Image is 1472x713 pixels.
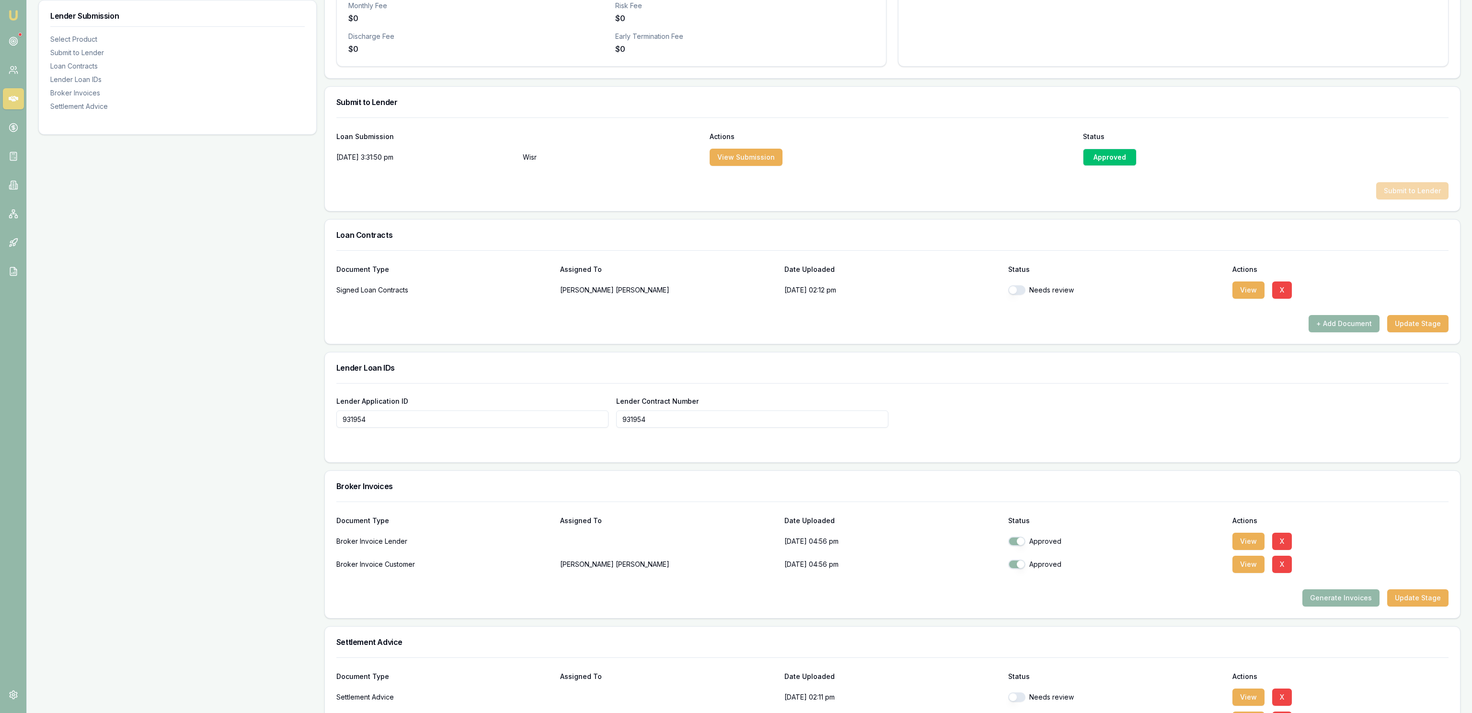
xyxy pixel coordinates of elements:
[1272,281,1292,299] button: X
[336,555,552,574] div: Broker Invoice Customer
[784,532,1000,551] p: [DATE] 04:56 pm
[50,75,305,84] div: Lender Loan IDs
[50,88,305,98] div: Broker Invoices
[1309,315,1380,332] button: + Add Document
[50,12,305,20] h3: Lender Submission
[1232,673,1449,680] div: Actions
[560,673,776,680] div: Assigned To
[1008,266,1224,273] div: Status
[1083,133,1449,140] div: Status
[616,397,699,405] label: Lender Contract Number
[615,43,874,55] div: $0
[784,555,1000,574] p: [DATE] 04:56 pm
[784,517,1000,524] div: Date Uploaded
[1232,517,1449,524] div: Actions
[1232,689,1265,706] button: View
[1387,315,1449,332] button: Update Stage
[784,673,1000,680] div: Date Uploaded
[336,482,1449,490] h3: Broker Invoices
[710,133,1075,140] div: Actions
[8,10,19,21] img: emu-icon-u.png
[1232,533,1265,550] button: View
[615,32,874,41] div: Early Termination Fee
[560,555,776,574] p: [PERSON_NAME] [PERSON_NAME]
[1008,285,1224,295] div: Needs review
[336,673,552,680] div: Document Type
[50,61,305,71] div: Loan Contracts
[336,133,702,140] div: Loan Submission
[336,98,1449,106] h3: Submit to Lender
[1008,517,1224,524] div: Status
[1008,560,1224,569] div: Approved
[710,149,782,166] button: View Submission
[348,32,608,41] div: Discharge Fee
[560,266,776,273] div: Assigned To
[1008,692,1224,702] div: Needs review
[1272,556,1292,573] button: X
[523,148,702,167] p: Wisr
[336,397,408,405] label: Lender Application ID
[1232,281,1265,299] button: View
[50,48,305,58] div: Submit to Lender
[1302,589,1380,607] button: Generate Invoices
[615,12,874,24] div: $0
[348,43,608,55] div: $0
[50,102,305,111] div: Settlement Advice
[1387,589,1449,607] button: Update Stage
[336,266,552,273] div: Document Type
[560,281,776,300] p: [PERSON_NAME] [PERSON_NAME]
[1083,149,1137,166] div: Approved
[784,266,1000,273] div: Date Uploaded
[1008,673,1224,680] div: Status
[615,1,874,11] div: Risk Fee
[560,517,776,524] div: Assigned To
[1232,266,1449,273] div: Actions
[784,281,1000,300] p: [DATE] 02:12 pm
[336,688,552,707] div: Settlement Advice
[336,638,1449,646] h3: Settlement Advice
[336,532,552,551] div: Broker Invoice Lender
[348,1,608,11] div: Monthly Fee
[336,231,1449,239] h3: Loan Contracts
[1008,537,1224,546] div: Approved
[336,281,552,300] div: Signed Loan Contracts
[784,688,1000,707] p: [DATE] 02:11 pm
[50,35,305,44] div: Select Product
[336,148,516,167] div: [DATE] 3:31:50 pm
[336,364,1449,372] h3: Lender Loan IDs
[348,12,608,24] div: $0
[1232,556,1265,573] button: View
[1272,533,1292,550] button: X
[336,517,552,524] div: Document Type
[1272,689,1292,706] button: X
